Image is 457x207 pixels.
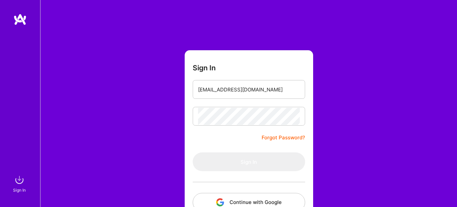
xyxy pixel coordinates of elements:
input: Email... [198,81,300,98]
a: sign inSign In [14,173,26,194]
h3: Sign In [193,64,216,72]
div: Sign In [13,187,26,194]
img: logo [13,13,27,25]
a: Forgot Password? [262,134,305,142]
img: icon [216,198,224,206]
img: sign in [13,173,26,187]
button: Sign In [193,152,305,171]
